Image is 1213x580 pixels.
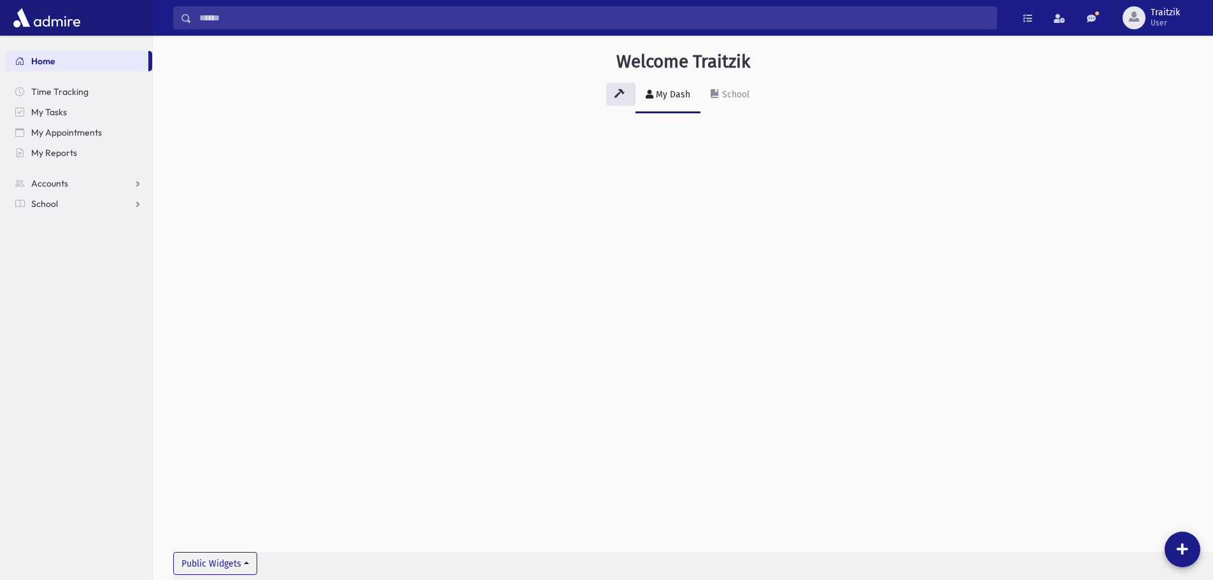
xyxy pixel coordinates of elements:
a: My Reports [5,143,152,163]
a: School [700,78,760,113]
input: Search [192,6,997,29]
span: User [1151,18,1180,28]
img: AdmirePro [10,5,83,31]
span: Home [31,55,55,67]
a: My Tasks [5,102,152,122]
span: My Appointments [31,127,102,138]
a: My Dash [635,78,700,113]
a: My Appointments [5,122,152,143]
span: My Tasks [31,106,67,118]
a: School [5,194,152,214]
span: Traitzik [1151,8,1180,18]
button: Public Widgets [173,552,257,575]
span: Accounts [31,178,68,189]
span: My Reports [31,147,77,159]
a: Time Tracking [5,81,152,102]
a: Home [5,51,148,71]
span: School [31,198,58,209]
div: School [720,89,749,100]
a: Accounts [5,173,152,194]
h3: Welcome Traitzik [616,51,750,73]
span: Time Tracking [31,86,89,97]
div: My Dash [653,89,690,100]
